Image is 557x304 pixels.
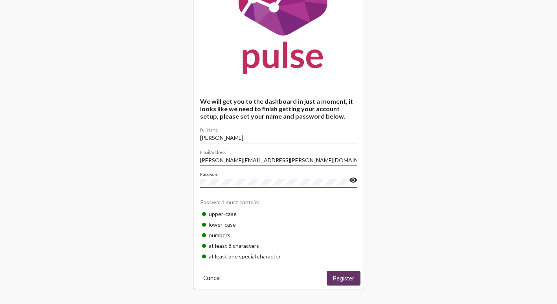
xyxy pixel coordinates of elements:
span: Cancel [203,275,221,282]
button: Cancel [197,271,227,286]
span: Register [333,275,354,282]
div: Password must contain: [200,195,357,209]
div: lower-case [200,219,357,230]
div: at least 8 characters [200,240,357,251]
div: upper-case [200,209,357,219]
mat-icon: visibility [349,176,357,185]
div: numbers [200,230,357,240]
div: at least one special character [200,251,357,262]
button: Register [327,271,360,286]
h4: We will get you to the dashboard in just a moment, it looks like we need to finish getting your a... [200,97,357,120]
